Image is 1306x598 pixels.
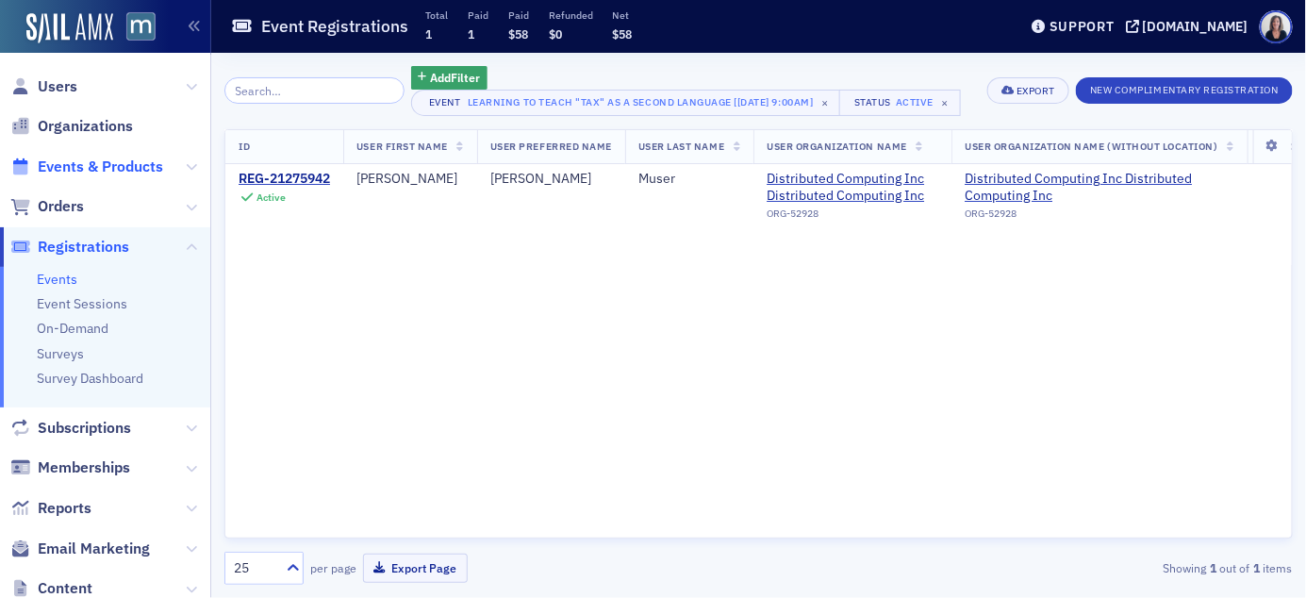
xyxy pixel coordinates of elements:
[965,208,1234,226] div: ORG-52928
[613,26,633,42] span: $58
[38,457,130,478] span: Memberships
[1076,77,1293,104] button: New Complimentary Registration
[549,8,593,22] p: Refunded
[508,26,528,42] span: $58
[38,418,131,439] span: Subscriptions
[950,559,1293,576] div: Showing out of items
[638,140,724,153] span: User Last Name
[10,157,163,177] a: Events & Products
[256,191,286,204] div: Active
[310,559,356,576] label: per page
[411,66,488,90] button: AddFilter
[411,90,841,116] button: EventLearning to Teach "Tax" as a Second Language [[DATE] 9:00am]×
[10,418,131,439] a: Subscriptions
[1207,559,1220,576] strong: 1
[37,271,77,288] a: Events
[490,140,612,153] span: User Preferred Name
[508,8,529,22] p: Paid
[767,171,938,204] a: Distributed Computing Inc Distributed Computing Inc
[38,498,91,519] span: Reports
[37,370,143,387] a: Survey Dashboard
[261,15,408,38] h1: Event Registrations
[490,171,612,188] div: [PERSON_NAME]
[425,26,432,42] span: 1
[1260,10,1293,43] span: Profile
[767,140,907,153] span: User Organization Name
[363,554,468,583] button: Export Page
[234,558,275,578] div: 25
[613,8,633,22] p: Net
[549,26,562,42] span: $0
[10,116,133,137] a: Organizations
[853,96,893,108] div: Status
[26,13,113,43] img: SailAMX
[468,26,474,42] span: 1
[10,539,150,559] a: Email Marketing
[896,96,934,108] div: Active
[10,196,84,217] a: Orders
[1017,86,1055,96] div: Export
[965,140,1218,153] span: User Organization Name (Without Location)
[356,171,464,188] div: [PERSON_NAME]
[113,12,156,44] a: View Homepage
[817,94,834,111] span: ×
[224,77,405,104] input: Search…
[38,237,129,257] span: Registrations
[10,76,77,97] a: Users
[38,539,150,559] span: Email Marketing
[839,90,962,116] button: StatusActive×
[38,157,163,177] span: Events & Products
[430,69,480,86] span: Add Filter
[987,77,1069,104] button: Export
[965,171,1234,204] a: Distributed Computing Inc Distributed Computing Inc
[37,345,84,362] a: Surveys
[10,237,129,257] a: Registrations
[1076,80,1293,97] a: New Complimentary Registration
[1050,18,1115,35] div: Support
[239,140,250,153] span: ID
[356,140,448,153] span: User First Name
[468,8,488,22] p: Paid
[468,92,814,111] div: Learning to Teach "Tax" as a Second Language [[DATE] 9:00am]
[10,498,91,519] a: Reports
[37,295,127,312] a: Event Sessions
[239,171,330,188] a: REG-21275942
[425,96,465,108] div: Event
[37,320,108,337] a: On-Demand
[126,12,156,42] img: SailAMX
[1250,559,1264,576] strong: 1
[937,94,954,111] span: ×
[1126,20,1255,33] button: [DOMAIN_NAME]
[38,196,84,217] span: Orders
[1143,18,1248,35] div: [DOMAIN_NAME]
[767,208,938,226] div: ORG-52928
[38,76,77,97] span: Users
[425,8,448,22] p: Total
[638,171,740,188] div: Muser
[38,116,133,137] span: Organizations
[10,457,130,478] a: Memberships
